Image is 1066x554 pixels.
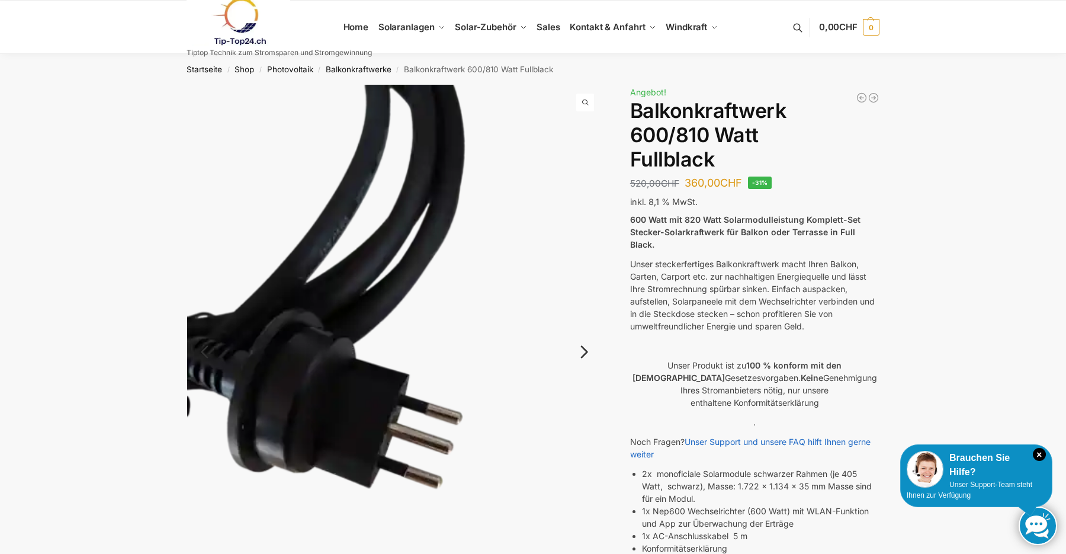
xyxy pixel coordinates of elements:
a: Balkonkraftwerke [326,65,391,74]
span: Windkraft [666,21,707,33]
h1: Balkonkraftwerk 600/810 Watt Fullblack [630,99,879,171]
a: Kontakt & Anfahrt [565,1,661,54]
span: Kontakt & Anfahrt [570,21,645,33]
bdi: 520,00 [630,178,679,189]
bdi: 360,00 [685,177,742,189]
li: 1x Nep600 Wechselrichter (600 Watt) mit WLAN-Funktion und App zur Überwachung der Erträge [642,505,879,530]
span: 0 [863,19,879,36]
p: Unser Produkt ist zu Gesetzesvorgaben. Genehmigung Ihres Stromanbieters nötig, nur unsere enthalt... [630,359,879,409]
div: Brauchen Sie Hilfe? [907,451,1046,479]
span: Unser Support-Team steht Ihnen zur Verfügung [907,481,1032,499]
span: Sales [537,21,560,33]
a: Shop [235,65,254,74]
a: Windkraft [661,1,723,54]
p: . [630,416,879,428]
span: inkl. 8,1 % MwSt. [630,197,698,207]
img: Balkonkraftwerk 600/810 Watt Fullblack 7 [602,85,1018,546]
a: Balkonkraftwerk 445/600 Watt Bificial [856,92,868,104]
strong: 600 Watt mit 820 Watt Solarmodulleistung Komplett-Set Stecker-Solarkraftwerk für Balkon oder Terr... [630,214,860,249]
a: Balkonkraftwerk 405/600 Watt erweiterbar [868,92,879,104]
p: Noch Fragen? [630,435,879,460]
a: 0,00CHF 0 [819,9,879,45]
span: Solar-Zubehör [455,21,516,33]
li: 2x monoficiale Solarmodule schwarzer Rahmen (je 405 Watt, schwarz), Masse: 1.722 x 1.134 x 35 mm ... [642,467,879,505]
span: CHF [839,21,858,33]
span: 0,00 [819,21,858,33]
span: / [222,65,235,75]
span: / [391,65,404,75]
img: Customer service [907,451,943,488]
span: / [313,65,326,75]
i: Schließen [1033,448,1046,461]
a: Sales [532,1,565,54]
a: Photovoltaik [267,65,313,74]
li: 1x AC-Anschlusskabel 5 m [642,530,879,542]
a: Startseite [187,65,222,74]
span: CHF [661,178,679,189]
nav: Breadcrumb [166,54,901,85]
strong: Keine [801,373,823,383]
span: / [254,65,266,75]
span: -31% [748,177,772,189]
a: Solar-Zubehör [450,1,532,54]
p: Tiptop Technik zum Stromsparen und Stromgewinnung [187,49,372,56]
span: CHF [720,177,742,189]
a: Unser Support und unsere FAQ hilft Ihnen gerne weiter [630,437,871,459]
a: Solaranlagen [373,1,449,54]
strong: 100 % konform mit den [DEMOGRAPHIC_DATA] [632,360,842,383]
span: Angebot! [630,87,666,97]
span: Solaranlagen [378,21,435,33]
p: Unser steckerfertiges Balkonkraftwerk macht Ihren Balkon, Garten, Carport etc. zur nachhaltigen E... [630,258,879,332]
